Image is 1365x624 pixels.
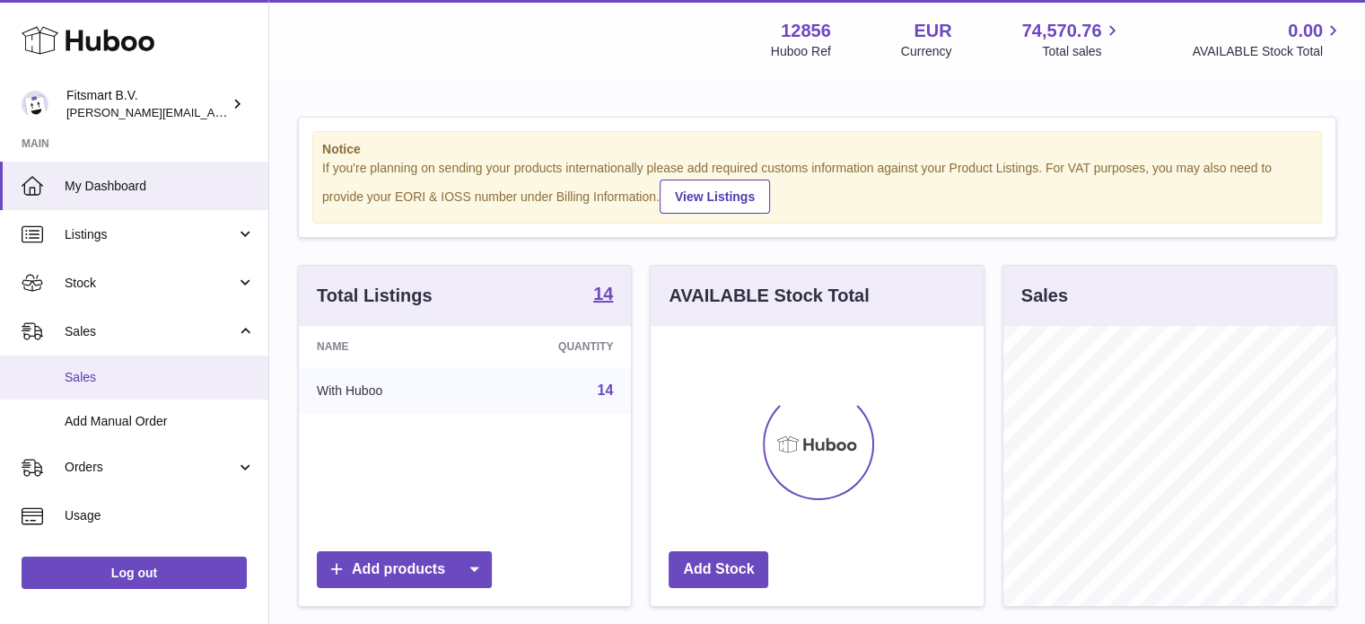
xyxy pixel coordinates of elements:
a: Add products [317,551,492,588]
a: Log out [22,557,247,589]
a: 14 [598,382,614,398]
img: jonathan@leaderoo.com [22,91,48,118]
strong: EUR [914,19,951,43]
h3: Total Listings [317,284,433,308]
a: 14 [593,285,613,306]
a: 0.00 AVAILABLE Stock Total [1192,19,1343,60]
span: My Dashboard [65,178,255,195]
span: AVAILABLE Stock Total [1192,43,1343,60]
div: Currency [901,43,952,60]
th: Quantity [474,326,631,367]
span: Total sales [1042,43,1122,60]
a: Add Stock [669,551,768,588]
div: If you're planning on sending your products internationally please add required customs informati... [322,160,1312,214]
span: Sales [65,369,255,386]
span: Listings [65,226,236,243]
span: 74,570.76 [1021,19,1101,43]
span: Orders [65,459,236,476]
a: 74,570.76 Total sales [1021,19,1122,60]
th: Name [299,326,474,367]
span: Sales [65,323,236,340]
span: [PERSON_NAME][EMAIL_ADDRESS][DOMAIN_NAME] [66,105,360,119]
span: Stock [65,275,236,292]
div: Fitsmart B.V. [66,87,228,121]
span: Usage [65,507,255,524]
h3: Sales [1021,284,1068,308]
div: Huboo Ref [771,43,831,60]
span: 0.00 [1288,19,1323,43]
td: With Huboo [299,367,474,414]
strong: 14 [593,285,613,303]
strong: Notice [322,141,1312,158]
a: View Listings [660,180,770,214]
h3: AVAILABLE Stock Total [669,284,869,308]
strong: 12856 [781,19,831,43]
span: Add Manual Order [65,413,255,430]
